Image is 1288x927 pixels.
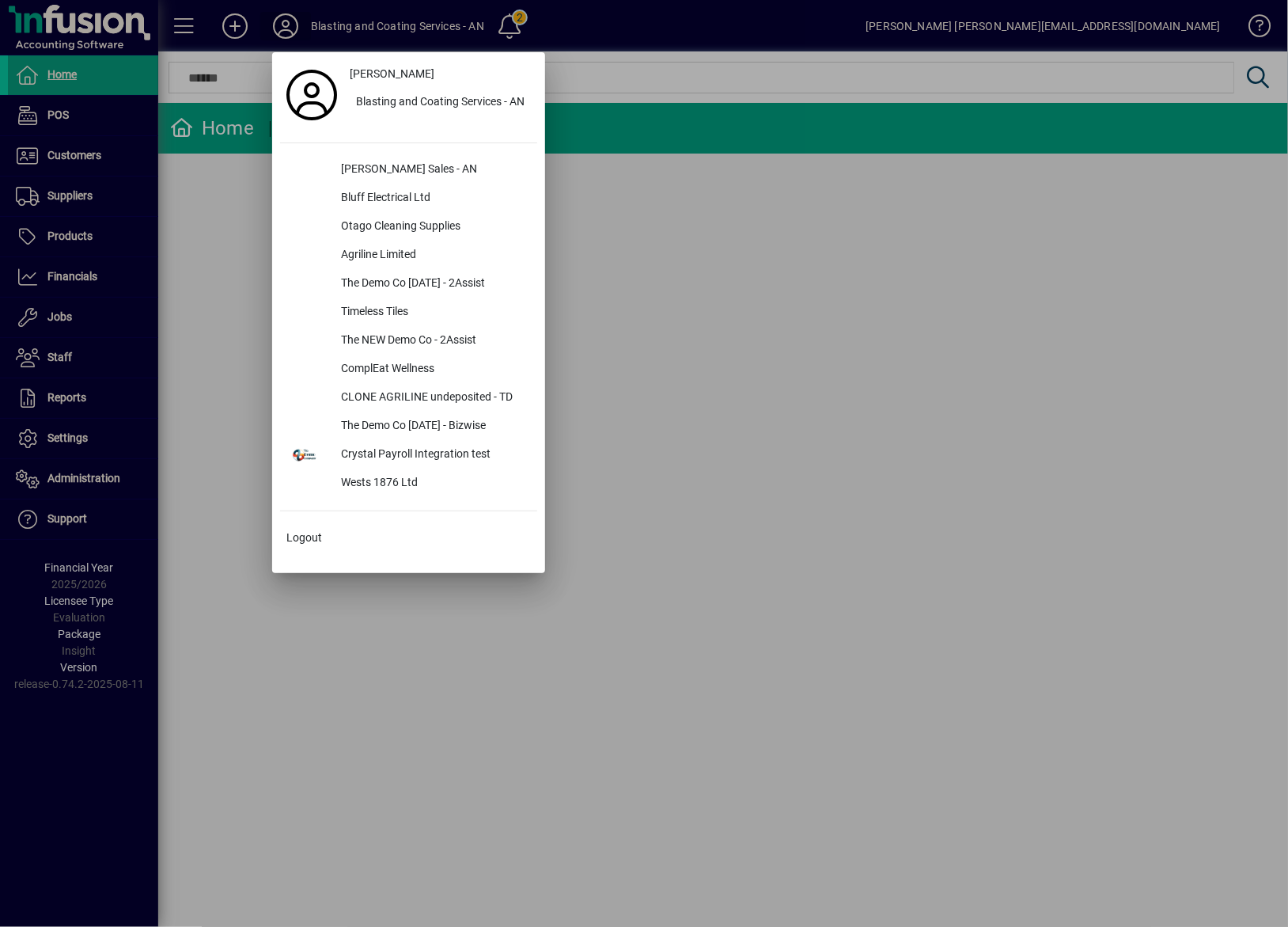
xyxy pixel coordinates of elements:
[328,184,537,213] div: Bluff Electrical Ltd
[280,355,537,384] button: ComplEat Wellness
[280,524,537,553] button: Logout
[328,270,537,298] div: The Demo Co [DATE] - 2Assist
[328,298,537,327] div: Timeless Tiles
[280,469,537,498] button: Wests 1876 Ltd
[280,213,537,241] button: Otago Cleaning Supplies
[328,156,537,184] div: [PERSON_NAME] Sales - AN
[280,270,537,298] button: The Demo Co [DATE] - 2Assist
[280,241,537,270] button: Agriline Limited
[328,469,537,498] div: Wests 1876 Ltd
[328,412,537,441] div: The Demo Co [DATE] - Bizwise
[328,384,537,412] div: CLONE AGRILINE undeposited - TD
[343,60,537,89] a: [PERSON_NAME]
[280,184,537,213] button: Bluff Electrical Ltd
[350,66,434,82] span: [PERSON_NAME]
[328,213,537,241] div: Otago Cleaning Supplies
[328,327,537,355] div: The NEW Demo Co - 2Assist
[280,384,537,412] button: CLONE AGRILINE undeposited - TD
[280,327,537,355] button: The NEW Demo Co - 2Assist
[280,298,537,327] button: Timeless Tiles
[328,441,537,469] div: Crystal Payroll Integration test
[328,241,537,270] div: Agriline Limited
[280,441,537,469] button: Crystal Payroll Integration test
[328,355,537,384] div: ComplEat Wellness
[280,412,537,441] button: The Demo Co [DATE] - Bizwise
[280,156,537,184] button: [PERSON_NAME] Sales - AN
[343,89,537,117] button: Blasting and Coating Services - AN
[286,530,322,546] span: Logout
[280,81,343,109] a: Profile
